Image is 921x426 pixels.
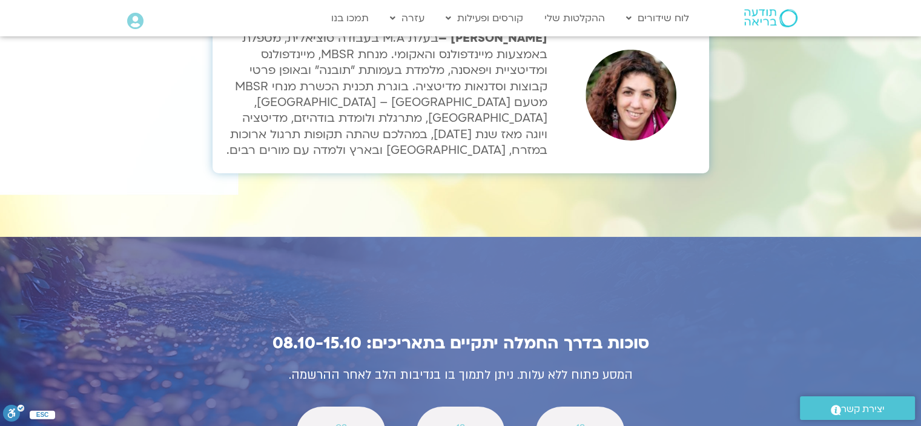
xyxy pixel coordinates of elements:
[384,7,431,30] a: עזרה
[744,9,797,27] img: תודעה בריאה
[800,396,915,420] a: יצירת קשר
[194,334,727,353] h2: סוכות בדרך החמלה יתקיים בתאריכים: 08.10-15.10
[538,7,611,30] a: ההקלטות שלי
[325,7,375,30] a: תמכו בנו
[620,7,695,30] a: לוח שידורים
[194,365,727,386] p: המסע פתוח ללא עלות. ניתן לתמוך בו בנדיבות הלב לאחר ההרשמה.
[438,30,547,46] strong: [PERSON_NAME] –
[219,30,548,158] p: בעלת M.A בעבודה סוציאלית, מטפלת באמצעות מיינדפולנס והאקומי. מנחת MBSR, מיינדפולנס ומדיטציית ויפאס...
[841,401,885,418] span: יצירת קשר
[440,7,529,30] a: קורסים ופעילות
